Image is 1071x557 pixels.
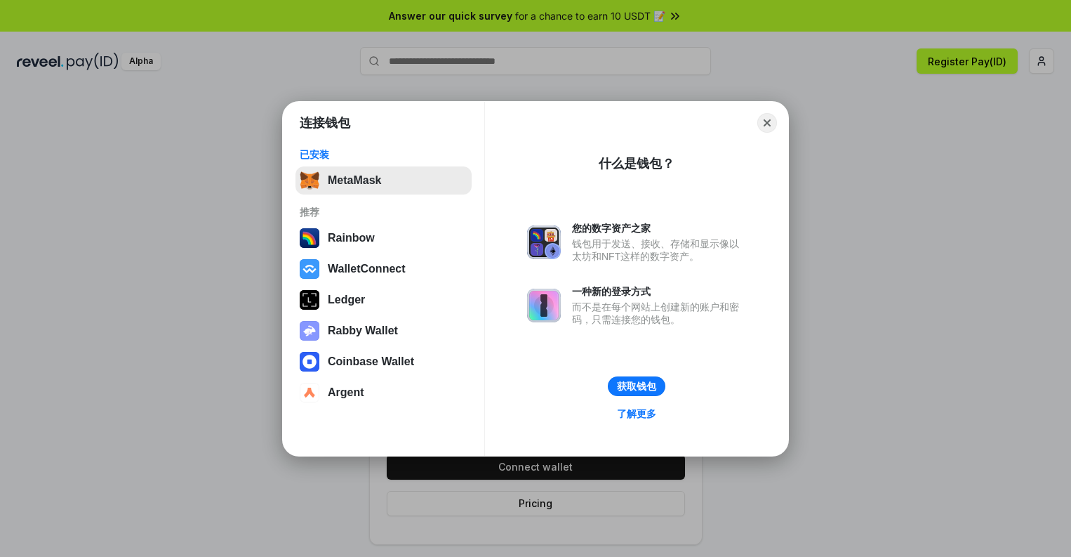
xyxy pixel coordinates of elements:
img: svg+xml,%3Csvg%20width%3D%2228%22%20height%3D%2228%22%20viewBox%3D%220%200%2028%2028%22%20fill%3D... [300,383,319,402]
button: Ledger [295,286,472,314]
div: 已安装 [300,148,467,161]
div: 而不是在每个网站上创建新的账户和密码，只需连接您的钱包。 [572,301,746,326]
button: Coinbase Wallet [295,348,472,376]
div: 什么是钱包？ [599,155,674,172]
div: Rabby Wallet [328,325,398,337]
img: svg+xml,%3Csvg%20xmlns%3D%22http%3A%2F%2Fwww.w3.org%2F2000%2Fsvg%22%20width%3D%2228%22%20height%3... [300,290,319,310]
img: svg+xml,%3Csvg%20xmlns%3D%22http%3A%2F%2Fwww.w3.org%2F2000%2Fsvg%22%20fill%3D%22none%22%20viewBox... [527,225,561,259]
div: 推荐 [300,206,467,218]
div: WalletConnect [328,263,406,275]
img: svg+xml,%3Csvg%20width%3D%2228%22%20height%3D%2228%22%20viewBox%3D%220%200%2028%2028%22%20fill%3D... [300,259,319,279]
div: Ledger [328,294,365,306]
img: svg+xml,%3Csvg%20width%3D%22120%22%20height%3D%22120%22%20viewBox%3D%220%200%20120%20120%22%20fil... [300,228,319,248]
img: svg+xml,%3Csvg%20xmlns%3D%22http%3A%2F%2Fwww.w3.org%2F2000%2Fsvg%22%20fill%3D%22none%22%20viewBox... [527,289,561,322]
div: 了解更多 [617,407,656,420]
div: 您的数字资产之家 [572,222,746,235]
div: Argent [328,386,364,399]
button: 获取钱包 [608,376,665,396]
div: 一种新的登录方式 [572,285,746,298]
div: 钱包用于发送、接收、存储和显示像以太坊和NFT这样的数字资产。 [572,237,746,263]
div: Coinbase Wallet [328,355,414,368]
button: Rabby Wallet [295,317,472,345]
img: svg+xml,%3Csvg%20xmlns%3D%22http%3A%2F%2Fwww.w3.org%2F2000%2Fsvg%22%20fill%3D%22none%22%20viewBox... [300,321,319,341]
button: WalletConnect [295,255,472,283]
button: Argent [295,379,472,407]
h1: 连接钱包 [300,114,350,131]
img: svg+xml,%3Csvg%20fill%3D%22none%22%20height%3D%2233%22%20viewBox%3D%220%200%2035%2033%22%20width%... [300,171,319,190]
img: svg+xml,%3Csvg%20width%3D%2228%22%20height%3D%2228%22%20viewBox%3D%220%200%2028%2028%22%20fill%3D... [300,352,319,372]
button: MetaMask [295,166,472,195]
div: MetaMask [328,174,381,187]
div: 获取钱包 [617,380,656,393]
button: Close [757,113,777,133]
div: Rainbow [328,232,375,244]
button: Rainbow [295,224,472,252]
a: 了解更多 [608,405,665,423]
